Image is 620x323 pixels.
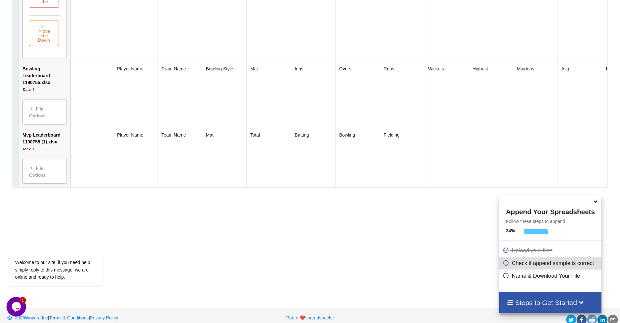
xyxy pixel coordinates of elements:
[558,62,602,128] td: Avg
[49,315,89,320] a: Terms & Conditions
[158,62,202,128] td: Team Name
[7,315,203,321] p: | |
[202,62,247,128] td: Bowling Style
[29,21,59,46] button: Move File Down
[22,147,34,151] i: Table 1
[24,102,65,122] div: File Options
[506,228,515,233] b: 34 %
[19,128,70,187] td: Mvp Leaderboard 1190755 (1).xlsx
[503,259,599,267] p: Check if append sample is correct
[7,315,48,320] a: 2025Woyera Inc
[499,206,601,216] h4: Append Your Spreadsheets
[286,315,334,320] a: Part ofheartspreadsheets!
[506,299,595,307] h4: Steps to Get Started
[246,62,291,128] td: Mat
[335,128,380,187] td: Bowling
[300,315,305,320] span: heart
[469,62,513,128] td: Highest
[7,297,27,316] iframe: chat widget
[158,128,202,187] td: Team Name
[503,272,599,280] p: Name & Download Your File
[380,128,424,187] td: Fielding
[503,246,599,255] p: Upload your files
[499,218,601,225] p: Follow these steps to append
[380,62,424,128] td: Runs
[7,217,124,294] iframe: chat widget
[246,128,291,187] td: Total
[291,62,336,128] td: Inns
[22,88,34,92] i: Table 1
[113,128,158,187] td: Player Name
[24,161,65,182] div: File Options
[291,128,336,187] td: Batting
[335,62,380,128] td: Overs
[19,62,70,128] td: Bowling Leaderboard 1190755.xlsx
[202,128,247,187] td: Mat
[424,62,469,128] td: Wickets
[513,62,558,128] td: Maidens
[90,315,118,320] a: Privacy Policy
[113,62,158,128] td: Player Name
